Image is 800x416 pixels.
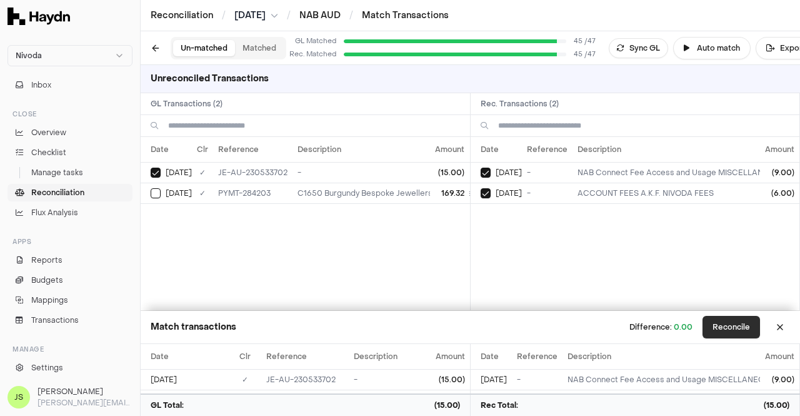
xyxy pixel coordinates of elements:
[166,168,192,178] span: [DATE]
[673,37,751,59] button: Auto match
[7,204,132,221] a: Flux Analysis
[299,9,341,22] a: NAB AUD
[31,207,78,218] span: Flux Analysis
[481,400,518,411] span: Rec Total:
[37,397,132,408] p: [PERSON_NAME][EMAIL_ADDRESS][DOMAIN_NAME]
[760,162,799,183] td: (9.00)
[609,38,668,58] button: Sync GL
[31,79,51,91] span: Inbox
[431,137,470,162] th: Amount
[760,369,799,390] td: (9.00)
[7,45,132,66] button: Nivoda
[173,40,235,56] button: Un-matched
[7,76,132,94] button: Inbox
[151,9,213,22] a: Reconciliation
[471,344,512,369] th: Date
[292,183,649,203] td: C1650 Burgundy Bespoke Jewellers - Please expand to see more details TRANSFER CREDIT
[141,65,279,93] h3: Unreconciled Transactions
[434,400,460,411] span: (15.00)
[7,184,132,201] a: Reconciliation
[481,188,491,198] button: Select reconciliation transaction 65952
[286,36,336,47] span: GL Matched
[7,144,132,161] a: Checklist
[7,231,132,251] div: Apps
[213,137,292,162] th: Reference
[31,255,62,266] span: Reports
[213,183,292,203] td: PYMT-284203
[7,386,30,408] span: JS
[7,339,132,359] div: Manage
[760,137,799,162] th: Amount
[192,162,213,183] td: ✓
[284,9,293,21] span: /
[481,168,491,178] button: Select reconciliation transaction 65942
[141,137,192,162] th: Date
[31,167,83,178] span: Manage tasks
[31,127,66,138] span: Overview
[7,164,132,181] a: Manage tasks
[299,9,341,21] a: NAB AUD
[512,344,562,369] th: Reference
[235,40,284,56] button: Matched
[512,369,562,390] td: -
[522,162,572,183] td: -
[234,9,266,22] span: [DATE]
[522,137,572,162] th: Reference
[7,312,132,329] a: Transactions
[347,9,356,21] span: /
[7,359,132,377] a: Settings
[37,386,132,397] h3: [PERSON_NAME]
[431,162,470,183] td: (15.00)
[192,183,213,203] td: ✓
[471,137,522,162] th: Date
[431,183,470,203] td: 169.32
[16,51,42,61] span: Nivoda
[261,344,349,369] th: Reference
[7,251,132,269] a: Reports
[151,400,184,411] span: GL Total:
[292,162,649,183] td: -
[362,9,449,22] a: Match Transactions
[764,400,789,411] span: (15.00)
[151,168,161,178] button: Select GL transaction 175543134
[629,322,692,333] div: Difference:
[229,344,262,369] th: Clr
[31,362,63,373] span: Settings
[702,316,760,338] button: Reconcile
[141,344,229,369] th: Date
[574,36,599,47] span: 45 / 47
[141,93,470,114] h2: GL Transactions ( 2 )
[229,369,262,390] td: ✓
[31,315,79,326] span: Transactions
[760,344,799,369] th: Amount
[31,147,66,158] span: Checklist
[760,183,799,203] td: (6.00)
[481,375,507,385] span: [DATE]
[522,183,572,203] td: -
[213,162,292,183] td: JE-AU-230533702
[292,137,649,162] th: Description
[31,275,63,286] span: Budgets
[415,344,470,369] th: Amount
[760,390,799,410] td: (6.00)
[7,8,70,25] img: Haydn Logo
[7,104,132,124] div: Close
[349,344,415,369] th: Description
[512,390,562,410] td: -
[496,168,522,178] span: [DATE]
[349,369,415,390] td: -
[219,9,228,21] span: /
[151,321,236,333] h3: Match transactions
[31,187,84,198] span: Reconciliation
[151,9,449,22] nav: breadcrumb
[415,369,470,390] td: (15.00)
[151,188,161,198] button: Select GL transaction 177674158
[286,49,336,60] div: Rec. Matched
[7,292,132,309] a: Mappings
[151,375,177,385] span: [DATE]
[7,124,132,141] a: Overview
[31,295,68,306] span: Mappings
[7,271,132,289] a: Budgets
[166,188,192,198] span: [DATE]
[496,188,522,198] span: [DATE]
